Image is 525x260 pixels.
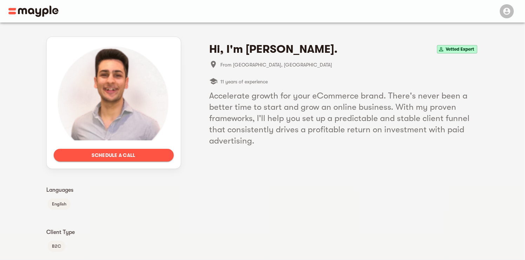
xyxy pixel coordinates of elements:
[443,45,477,53] span: Vetted Expert
[59,151,168,159] span: Schedule a call
[209,90,479,146] h5: Accelerate growth for your eCommerce brand. There's never been a better time to start and grow an...
[46,186,181,194] p: Languages
[46,228,181,236] p: Client Type
[496,8,517,13] span: Menu
[220,61,479,69] span: From [GEOGRAPHIC_DATA], [GEOGRAPHIC_DATA]
[209,42,338,56] h4: Hi, I'm [PERSON_NAME].
[220,77,268,86] span: 11 years of experience
[8,6,59,17] img: Main logo
[48,242,65,251] span: B2C
[48,200,71,208] span: English
[54,149,174,161] button: Schedule a call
